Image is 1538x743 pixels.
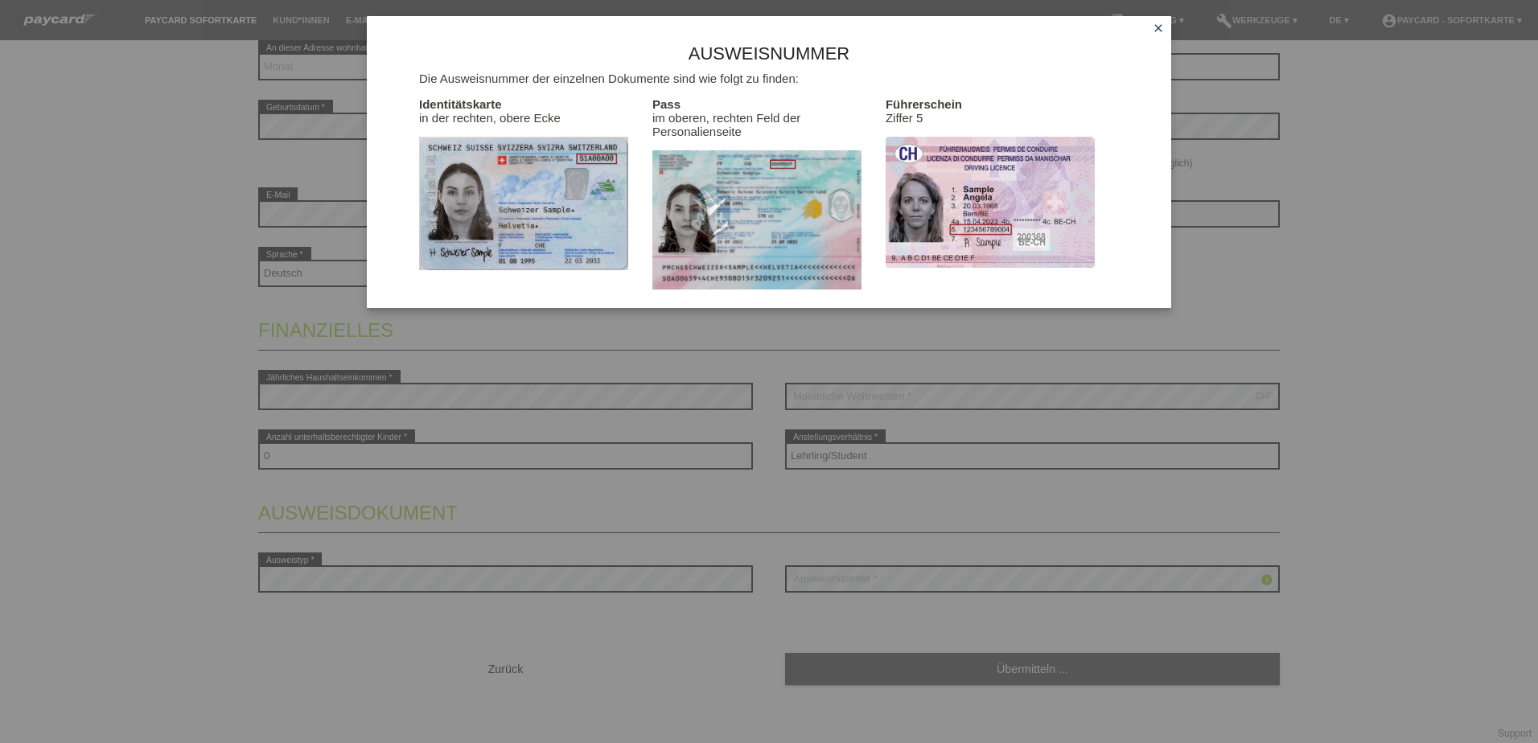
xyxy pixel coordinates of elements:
b: Identitätskarte [419,97,502,111]
p: in der rechten, obere Ecke [419,97,652,125]
b: Pass [652,97,681,111]
b: Führerschein [886,97,962,111]
p: im oberen, rechten Feld der Personalienseite [652,97,886,138]
p: Ziffer 5 [886,97,1119,125]
img: id_document_number_help_id.png [419,137,628,269]
i: close [1152,22,1165,35]
h1: Ausweisnummer [419,43,1119,64]
p: Die Ausweisnummer der einzelnen Dokumente sind wie folgt zu finden: [419,72,1119,85]
img: id_document_number_help_passport.png [652,150,862,289]
img: id_document_number_help_driverslicense.png [886,137,1095,268]
a: close [1148,20,1169,39]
